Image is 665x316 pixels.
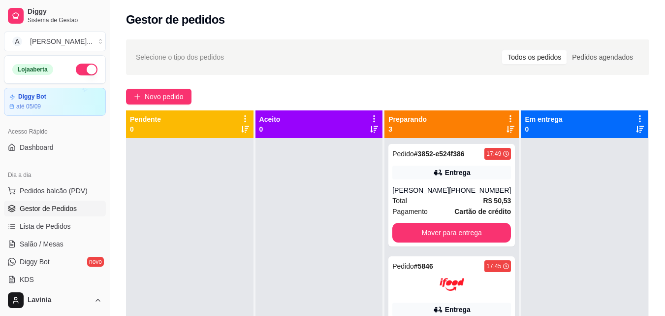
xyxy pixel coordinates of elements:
[20,204,77,213] span: Gestor de Pedidos
[20,257,50,267] span: Diggy Bot
[4,272,106,287] a: KDS
[130,124,161,134] p: 0
[392,185,449,195] div: [PERSON_NAME]
[4,140,106,155] a: Dashboard
[440,272,464,297] img: ifood
[18,93,46,101] article: Diggy Bot
[12,64,53,75] div: Loja aberta
[136,52,224,63] span: Selecione o tipo dos pedidos
[392,206,428,217] span: Pagamento
[445,305,471,315] div: Entrega
[414,262,433,270] strong: # 5846
[392,150,414,158] span: Pedido
[130,114,161,124] p: Pendente
[4,167,106,183] div: Dia a dia
[20,186,88,196] span: Pedidos balcão (PDV)
[4,201,106,216] a: Gestor de Pedidos
[20,239,63,249] span: Salão / Mesas
[12,36,22,46] span: A
[445,168,471,177] div: Entrega
[392,262,414,270] span: Pedido
[414,150,465,158] strong: # 3852-e524f386
[259,124,281,134] p: 0
[76,64,97,75] button: Alterar Status
[30,36,93,46] div: [PERSON_NAME] ...
[259,114,281,124] p: Aceito
[4,236,106,252] a: Salão / Mesas
[145,91,184,102] span: Novo pedido
[4,32,106,51] button: Select a team
[20,142,54,152] span: Dashboard
[392,223,511,243] button: Mover para entrega
[502,50,567,64] div: Todos os pedidos
[483,197,511,205] strong: R$ 50,53
[4,124,106,140] div: Acesso Rápido
[28,16,102,24] span: Sistema de Gestão
[525,124,562,134] p: 0
[486,150,501,158] div: 17:49
[392,195,407,206] span: Total
[4,4,106,28] a: DiggySistema de Gestão
[449,185,511,195] div: [PHONE_NUMBER]
[388,124,427,134] p: 3
[4,288,106,312] button: Lavinia
[388,114,427,124] p: Preparando
[20,221,71,231] span: Lista de Pedidos
[20,275,34,284] span: KDS
[28,7,102,16] span: Diggy
[4,254,106,270] a: Diggy Botnovo
[4,218,106,234] a: Lista de Pedidos
[454,208,511,215] strong: Cartão de crédito
[126,89,191,105] button: Novo pedido
[126,12,225,28] h2: Gestor de pedidos
[28,296,90,305] span: Lavinia
[4,88,106,116] a: Diggy Botaté 05/09
[486,262,501,270] div: 17:45
[16,103,41,110] article: até 05/09
[567,50,638,64] div: Pedidos agendados
[134,93,141,100] span: plus
[4,183,106,199] button: Pedidos balcão (PDV)
[525,114,562,124] p: Em entrega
